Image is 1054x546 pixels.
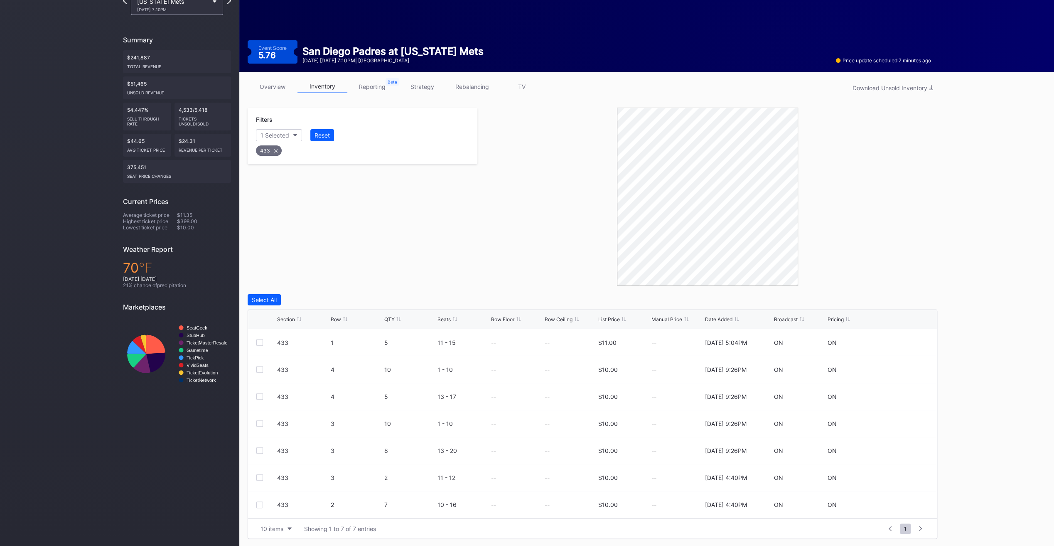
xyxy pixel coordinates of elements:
[384,393,435,400] div: 5
[848,82,937,93] button: Download Unsold Inventory
[123,76,231,99] div: $51,465
[651,474,703,481] div: --
[774,316,798,322] div: Broadcast
[302,57,484,64] div: [DATE] [DATE] 7:10PM | [GEOGRAPHIC_DATA]
[187,370,218,375] text: TicketEvolution
[127,113,167,126] div: Sell Through Rate
[900,524,911,534] span: 1
[384,420,435,427] div: 10
[545,366,550,373] div: --
[187,348,208,353] text: Gametime
[331,474,382,481] div: 3
[774,474,783,481] div: ON
[187,325,207,330] text: SeatGeek
[598,366,617,373] div: $10.00
[651,501,703,508] div: --
[774,501,783,508] div: ON
[651,420,703,427] div: --
[384,501,435,508] div: 7
[256,129,302,141] button: 1 Selected
[827,339,836,346] div: ON
[705,420,747,427] div: [DATE] 9:26PM
[187,333,205,338] text: StubHub
[437,366,489,373] div: 1 - 10
[651,316,682,322] div: Manual Price
[123,245,231,253] div: Weather Report
[123,282,231,288] div: 21 % chance of precipitation
[127,87,227,95] div: Unsold Revenue
[437,316,451,322] div: Seats
[836,57,931,64] div: Price update scheduled 7 minutes ago
[774,447,783,454] div: ON
[123,224,177,231] div: Lowest ticket price
[277,316,295,322] div: Section
[177,218,231,224] div: $398.00
[277,393,329,400] div: 433
[123,218,177,224] div: Highest ticket price
[331,447,382,454] div: 3
[705,366,747,373] div: [DATE] 9:26PM
[437,501,489,508] div: 10 - 16
[705,339,747,346] div: [DATE] 5:04PM
[853,84,933,91] div: Download Unsold Inventory
[331,420,382,427] div: 3
[774,420,783,427] div: ON
[774,366,783,373] div: ON
[123,160,231,183] div: 375,451
[598,474,617,481] div: $10.00
[139,260,152,276] span: ℉
[256,145,282,156] div: 433
[123,50,231,73] div: $241,887
[491,501,496,508] div: --
[248,294,281,305] button: Select All
[705,501,747,508] div: [DATE] 4:40PM
[123,212,177,218] div: Average ticket price
[827,447,836,454] div: ON
[491,393,496,400] div: --
[174,103,231,130] div: 4,533/5,418
[137,7,209,12] div: [DATE] 7:10PM
[598,393,617,400] div: $10.00
[187,378,216,383] text: TicketNetwork
[347,80,397,93] a: reporting
[314,132,330,139] div: Reset
[123,317,231,390] svg: Chart title
[302,45,484,57] div: San Diego Padres at [US_STATE] Mets
[260,525,283,532] div: 10 items
[705,316,732,322] div: Date Added
[331,393,382,400] div: 4
[598,501,617,508] div: $10.00
[705,393,747,400] div: [DATE] 9:26PM
[437,393,489,400] div: 13 - 17
[545,339,550,346] div: --
[705,474,747,481] div: [DATE] 4:40PM
[545,420,550,427] div: --
[123,197,231,206] div: Current Prices
[248,80,297,93] a: overview
[304,525,376,532] div: Showing 1 to 7 of 7 entries
[651,447,703,454] div: --
[545,393,550,400] div: --
[651,339,703,346] div: --
[187,355,204,360] text: TickPick
[827,474,836,481] div: ON
[545,447,550,454] div: --
[491,420,496,427] div: --
[598,316,619,322] div: List Price
[491,447,496,454] div: --
[123,276,231,282] div: [DATE] [DATE]
[774,393,783,400] div: ON
[491,339,496,346] div: --
[123,36,231,44] div: Summary
[437,339,489,346] div: 11 - 15
[123,103,171,130] div: 54.447%
[127,144,167,152] div: Avg ticket price
[598,339,616,346] div: $11.00
[437,420,489,427] div: 1 - 10
[123,303,231,311] div: Marketplaces
[258,51,278,59] div: 5.76
[252,296,277,303] div: Select All
[277,339,329,346] div: 433
[491,366,496,373] div: --
[297,80,347,93] a: inventory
